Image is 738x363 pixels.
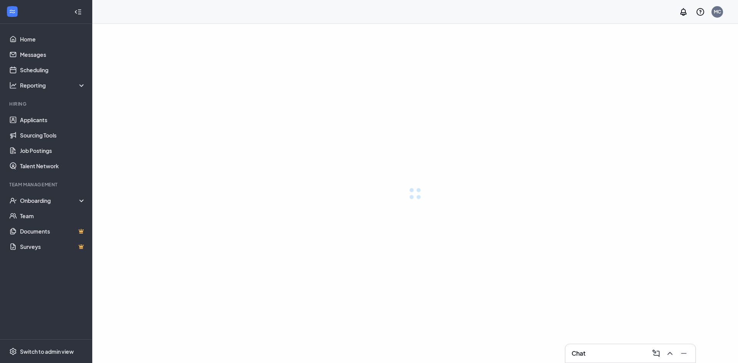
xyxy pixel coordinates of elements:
[20,208,86,224] a: Team
[20,348,74,355] div: Switch to admin view
[20,197,86,204] div: Onboarding
[9,197,17,204] svg: UserCheck
[20,128,86,143] a: Sourcing Tools
[74,8,82,16] svg: Collapse
[572,349,585,358] h3: Chat
[649,347,662,360] button: ComposeMessage
[20,47,86,62] a: Messages
[714,8,721,15] div: MC
[20,31,86,47] a: Home
[679,349,688,358] svg: Minimize
[665,349,675,358] svg: ChevronUp
[9,348,17,355] svg: Settings
[652,349,661,358] svg: ComposeMessage
[679,7,688,17] svg: Notifications
[20,224,86,239] a: DocumentsCrown
[677,347,689,360] button: Minimize
[696,7,705,17] svg: QuestionInfo
[20,158,86,174] a: Talent Network
[20,143,86,158] a: Job Postings
[9,81,17,89] svg: Analysis
[20,239,86,254] a: SurveysCrown
[663,347,675,360] button: ChevronUp
[9,101,84,107] div: Hiring
[20,112,86,128] a: Applicants
[9,181,84,188] div: Team Management
[8,8,16,15] svg: WorkstreamLogo
[20,81,86,89] div: Reporting
[20,62,86,78] a: Scheduling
